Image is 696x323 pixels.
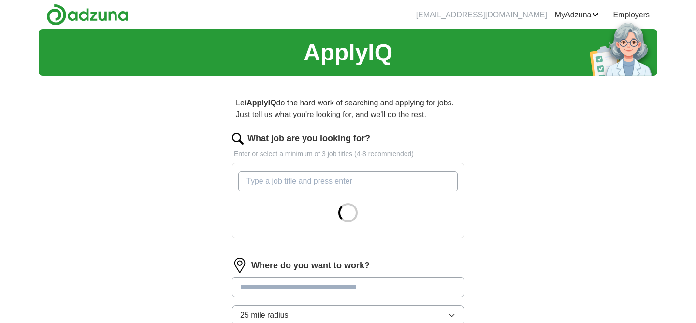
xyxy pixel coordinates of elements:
a: MyAdzuna [555,9,599,21]
a: Employers [613,9,650,21]
h1: ApplyIQ [304,35,392,70]
img: location.png [232,258,247,273]
label: What job are you looking for? [247,132,370,145]
img: Adzuna logo [46,4,129,26]
label: Where do you want to work? [251,259,370,272]
p: Enter or select a minimum of 3 job titles (4-8 recommended) [232,149,464,159]
img: search.png [232,133,244,145]
strong: ApplyIQ [246,99,276,107]
span: 25 mile radius [240,309,289,321]
p: Let do the hard work of searching and applying for jobs. Just tell us what you're looking for, an... [232,93,464,124]
input: Type a job title and press enter [238,171,458,191]
li: [EMAIL_ADDRESS][DOMAIN_NAME] [416,9,547,21]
